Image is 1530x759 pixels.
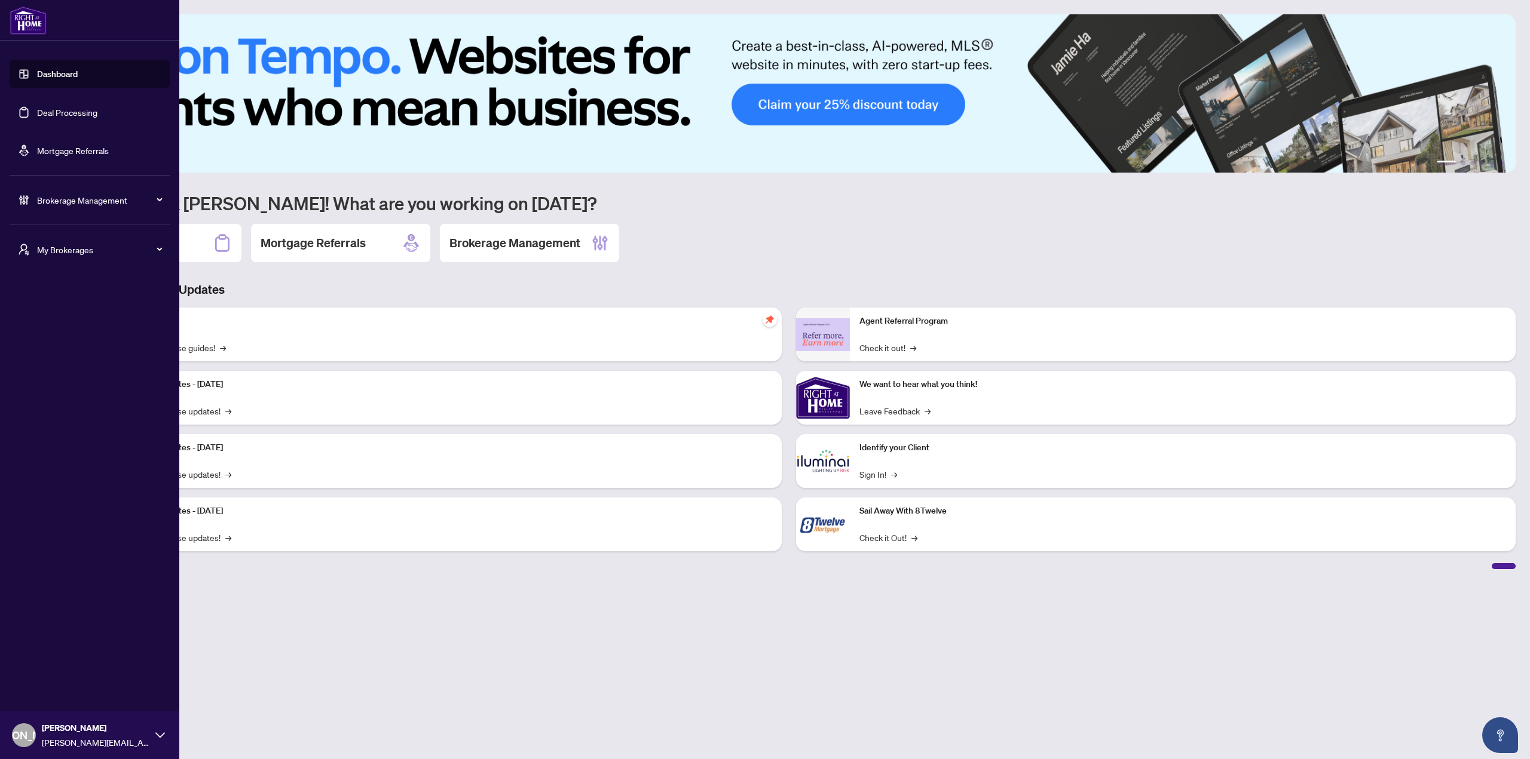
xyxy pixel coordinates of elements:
[911,531,917,544] span: →
[225,531,231,544] span: →
[1461,161,1465,165] button: 2
[859,378,1506,391] p: We want to hear what you think!
[126,315,772,328] p: Self-Help
[1499,161,1504,165] button: 6
[1489,161,1494,165] button: 5
[37,243,161,256] span: My Brokerages
[220,341,226,354] span: →
[859,341,916,354] a: Check it out!→
[1437,161,1456,165] button: 1
[910,341,916,354] span: →
[62,14,1516,173] img: Slide 0
[859,505,1506,518] p: Sail Away With 8Twelve
[10,6,47,35] img: logo
[449,235,580,251] h2: Brokerage Management
[126,441,772,454] p: Platform Updates - [DATE]
[18,244,30,256] span: user-switch
[37,69,78,79] a: Dashboard
[763,312,777,327] span: pushpin
[42,736,149,749] span: [PERSON_NAME][EMAIL_ADDRESS][DOMAIN_NAME]
[859,404,931,417] a: Leave Feedback→
[37,193,161,207] span: Brokerage Management
[1470,161,1475,165] button: 3
[225,468,231,481] span: →
[126,505,772,518] p: Platform Updates - [DATE]
[42,721,149,735] span: [PERSON_NAME]
[126,378,772,391] p: Platform Updates - [DATE]
[225,404,231,417] span: →
[891,468,897,481] span: →
[925,404,931,417] span: →
[62,281,1516,298] h3: Brokerage & Industry Updates
[37,145,109,156] a: Mortgage Referrals
[261,235,366,251] h2: Mortgage Referrals
[796,371,850,425] img: We want to hear what you think!
[859,468,897,481] a: Sign In!→
[1482,717,1518,753] button: Open asap
[859,531,917,544] a: Check it Out!→
[62,192,1516,214] h1: Welcome back [PERSON_NAME]! What are you working on [DATE]?
[796,434,850,488] img: Identify your Client
[37,107,97,118] a: Deal Processing
[1480,161,1485,165] button: 4
[859,315,1506,328] p: Agent Referral Program
[796,497,850,551] img: Sail Away With 8Twelve
[859,441,1506,454] p: Identify your Client
[796,318,850,351] img: Agent Referral Program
